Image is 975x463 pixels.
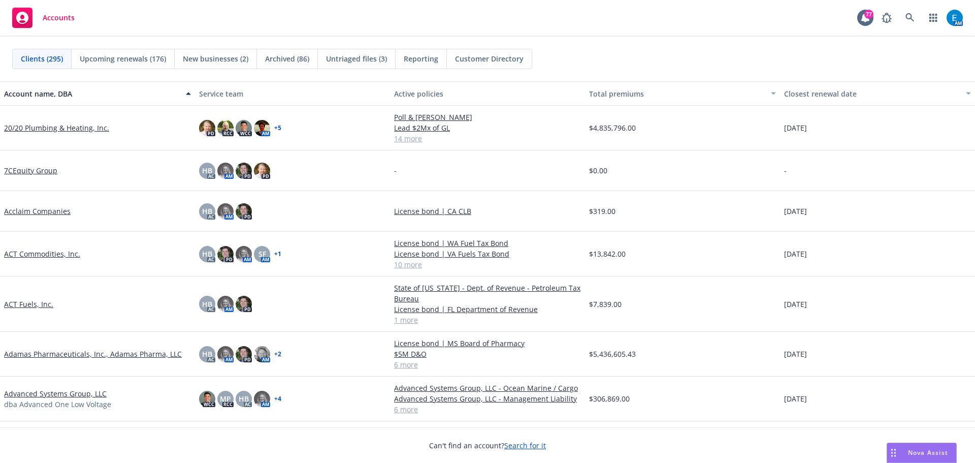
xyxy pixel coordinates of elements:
a: ACT Fuels, Inc. [4,299,53,310]
a: Advanced Systems Group, LLC - Management Liability [394,393,581,404]
a: Search [900,8,920,28]
span: [DATE] [784,349,807,359]
div: Closest renewal date [784,88,960,99]
span: HB [202,349,212,359]
img: photo [236,163,252,179]
a: Report a Bug [876,8,897,28]
img: photo [217,120,234,136]
a: Lead $2Mx of GL [394,122,581,133]
span: [DATE] [784,122,807,133]
a: Advanced Systems Group, LLC - Ocean Marine / Cargo [394,383,581,393]
img: photo [236,346,252,362]
div: Drag to move [887,443,900,462]
span: HB [202,249,212,259]
span: [DATE] [784,206,807,217]
span: Reporting [404,53,438,64]
span: $4,835,796.00 [589,122,636,133]
a: + 2 [274,351,281,357]
span: [DATE] [784,299,807,310]
span: [DATE] [784,249,807,259]
img: photo [236,296,252,312]
a: 20/20 Plumbing & Heating, Inc. [4,122,109,133]
span: dba Advanced One Low Voltage [4,399,111,410]
a: Switch app [923,8,944,28]
a: $5M D&O [394,349,581,359]
img: photo [217,203,234,220]
span: Untriaged files (3) [326,53,387,64]
div: Total premiums [589,88,765,99]
span: HB [202,206,212,217]
a: Adamas Pharmaceuticals, Inc., Adamas Pharma, LLC [4,349,182,359]
a: License bond | VA Fuels Tax Bond [394,249,581,259]
div: Service team [199,88,386,99]
a: Accounts [8,4,79,32]
a: ACT Commodities, Inc. [4,249,80,259]
button: Active policies [390,81,585,106]
a: State of [US_STATE] - Dept. of Revenue - Petroleum Tax Bureau [394,283,581,304]
img: photo [199,391,215,407]
span: Can't find an account? [429,440,546,451]
button: Nova Assist [887,443,957,463]
span: Customer Directory [455,53,524,64]
span: HB [239,393,249,404]
span: Accounts [43,14,75,22]
div: Active policies [394,88,581,99]
img: photo [236,246,252,262]
span: [DATE] [784,393,807,404]
a: 10 more [394,259,581,270]
span: $306,869.00 [589,393,630,404]
a: License bond | MS Board of Pharmacy [394,338,581,349]
span: $319.00 [589,206,615,217]
span: $5,436,605.43 [589,349,636,359]
a: License bond | FL Department of Revenue [394,304,581,315]
a: 7CEquity Group [4,165,57,176]
span: - [394,165,397,176]
a: + 5 [274,125,281,131]
img: photo [236,203,252,220]
span: $0.00 [589,165,607,176]
span: $13,842.00 [589,249,626,259]
a: Poll & [PERSON_NAME] [394,112,581,122]
a: 14 more [394,133,581,144]
img: photo [199,120,215,136]
img: photo [217,296,234,312]
span: New businesses (2) [183,53,248,64]
button: Closest renewal date [780,81,975,106]
img: photo [254,391,270,407]
a: + 1 [274,251,281,257]
span: $7,839.00 [589,299,622,310]
a: License bond | WA Fuel Tax Bond [394,238,581,249]
img: photo [254,163,270,179]
span: - [784,165,787,176]
span: MP [220,393,231,404]
a: License bond | CA CLB [394,206,581,217]
a: 6 more [394,359,581,370]
img: photo [217,163,234,179]
span: Archived (86) [265,53,309,64]
img: photo [254,120,270,136]
a: Advanced Systems Group, LLC [4,388,107,399]
button: Service team [195,81,390,106]
img: photo [217,346,234,362]
a: + 4 [274,396,281,402]
div: 77 [864,10,873,19]
a: Acclaim Companies [4,206,71,217]
img: photo [254,346,270,362]
img: photo [217,246,234,262]
button: Total premiums [585,81,780,106]
span: Upcoming renewals (176) [80,53,166,64]
span: HB [202,299,212,310]
a: Search for it [504,441,546,450]
span: HB [202,165,212,176]
span: Clients (295) [21,53,63,64]
span: SF [258,249,266,259]
span: Nova Assist [908,448,948,457]
img: photo [947,10,963,26]
a: 1 more [394,315,581,325]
